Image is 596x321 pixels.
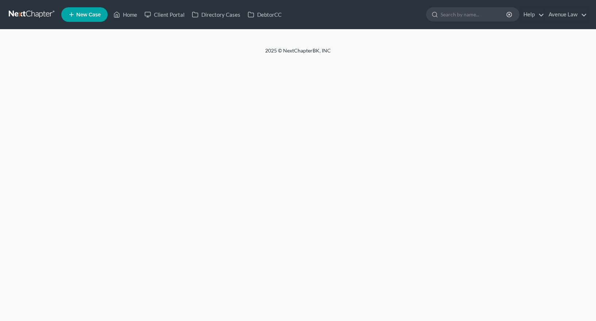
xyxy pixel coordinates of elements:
a: Client Portal [141,8,188,21]
input: Search by name... [441,8,507,21]
a: DebtorCC [244,8,285,21]
a: Avenue Law [545,8,587,21]
a: Home [110,8,141,21]
a: Directory Cases [188,8,244,21]
span: New Case [76,12,101,17]
div: 2025 © NextChapterBK, INC [90,47,506,60]
a: Help [520,8,544,21]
